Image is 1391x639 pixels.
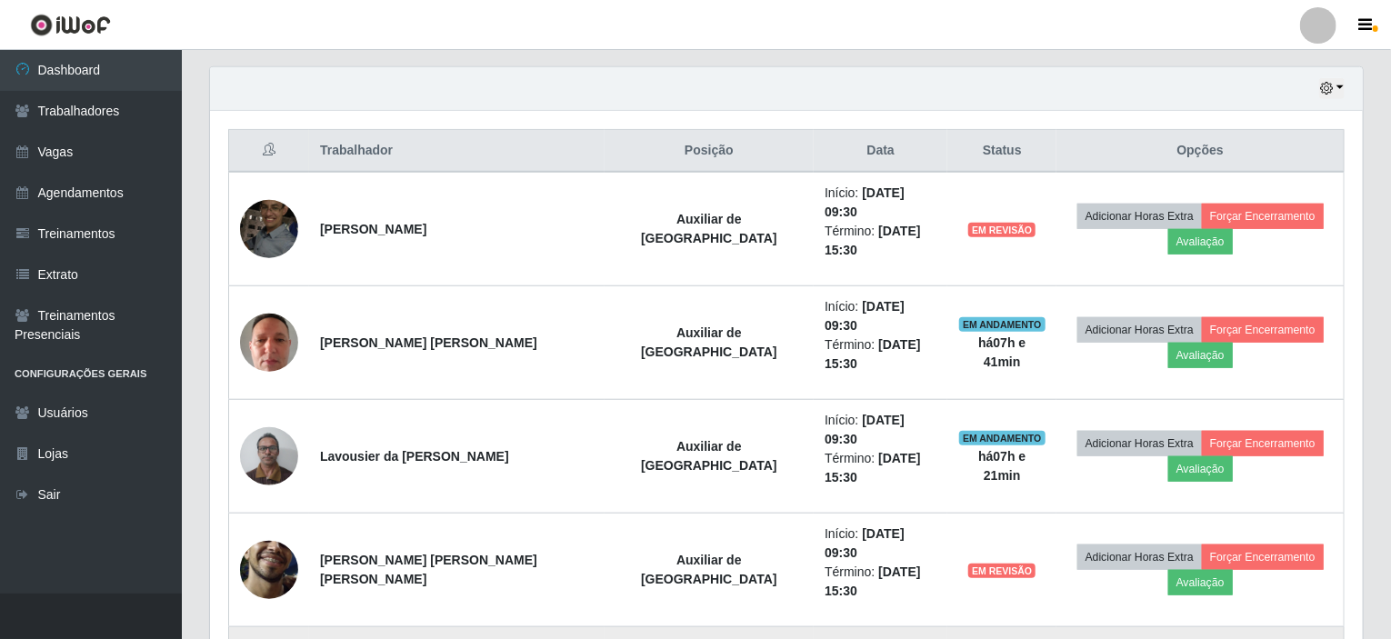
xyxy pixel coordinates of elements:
li: Início: [825,524,936,563]
strong: [PERSON_NAME] [PERSON_NAME] [320,335,537,350]
time: [DATE] 09:30 [825,299,905,333]
th: Trabalhador [309,130,605,173]
strong: Auxiliar de [GEOGRAPHIC_DATA] [641,439,777,473]
button: Avaliação [1168,570,1233,595]
th: Data [814,130,947,173]
strong: Auxiliar de [GEOGRAPHIC_DATA] [641,212,777,245]
button: Forçar Encerramento [1202,204,1324,229]
li: Início: [825,411,936,449]
li: Início: [825,297,936,335]
button: Adicionar Horas Extra [1077,544,1202,570]
img: 1755034904390.jpeg [240,505,298,634]
li: Término: [825,222,936,260]
button: Adicionar Horas Extra [1077,431,1202,456]
button: Avaliação [1168,229,1233,255]
button: Forçar Encerramento [1202,317,1324,343]
li: Término: [825,449,936,487]
li: Término: [825,335,936,374]
button: Forçar Encerramento [1202,544,1324,570]
span: EM REVISÃO [968,564,1036,578]
button: Avaliação [1168,343,1233,368]
strong: Lavousier da [PERSON_NAME] [320,449,509,464]
strong: Auxiliar de [GEOGRAPHIC_DATA] [641,553,777,586]
li: Término: [825,563,936,601]
th: Opções [1056,130,1344,173]
strong: há 07 h e 41 min [978,335,1026,369]
strong: [PERSON_NAME] [320,222,426,236]
button: Avaliação [1168,456,1233,482]
strong: Auxiliar de [GEOGRAPHIC_DATA] [641,325,777,359]
li: Início: [825,184,936,222]
button: Forçar Encerramento [1202,431,1324,456]
time: [DATE] 09:30 [825,526,905,560]
span: EM ANDAMENTO [959,431,1046,445]
strong: [PERSON_NAME] [PERSON_NAME] [PERSON_NAME] [320,553,537,586]
img: 1740505535016.jpeg [240,304,298,381]
time: [DATE] 09:30 [825,185,905,219]
img: 1655477118165.jpeg [240,190,298,267]
time: [DATE] 09:30 [825,413,905,446]
th: Status [947,130,1056,173]
img: CoreUI Logo [30,14,111,36]
strong: há 07 h e 21 min [978,449,1026,483]
span: EM REVISÃO [968,223,1036,237]
span: EM ANDAMENTO [959,317,1046,332]
img: 1746326143997.jpeg [240,417,298,494]
button: Adicionar Horas Extra [1077,204,1202,229]
th: Posição [605,130,815,173]
button: Adicionar Horas Extra [1077,317,1202,343]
